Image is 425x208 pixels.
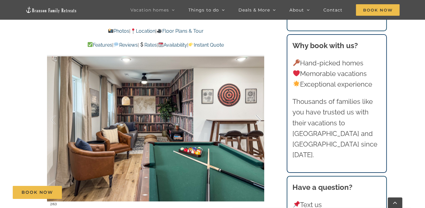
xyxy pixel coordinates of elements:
a: Rates [139,42,157,48]
img: 💲 [139,42,144,47]
span: Book Now [356,4,400,16]
p: | | [47,27,264,35]
img: ❤️ [293,70,300,77]
a: Instant Quote [188,42,224,48]
a: Photos [108,28,129,34]
span: Contact [323,8,342,12]
a: Features [87,42,112,48]
p: Hand-picked homes Memorable vacations Exceptional experience [292,58,381,90]
span: Things to do [188,8,219,12]
p: Thousands of families like you have trusted us with their vacations to [GEOGRAPHIC_DATA] and [GEO... [292,96,381,160]
img: Branson Family Retreats Logo [25,6,77,13]
img: 🔑 [293,59,300,66]
h3: Why book with us? [292,40,381,51]
img: 📍 [131,28,136,33]
p: | | | | [47,41,264,49]
img: ✅ [88,42,93,47]
a: Availability [158,42,187,48]
a: Reviews [113,42,137,48]
img: 🌟 [293,81,300,87]
span: Deals & More [238,8,270,12]
img: 👉 [189,42,194,47]
span: About [289,8,304,12]
img: 📆 [158,42,163,47]
img: 💬 [114,42,119,47]
strong: Have a question? [292,183,352,192]
img: 🎥 [157,28,162,33]
span: Book Now [22,190,53,195]
span: Vacation homes [130,8,169,12]
img: 📌 [293,201,300,208]
a: Location [130,28,155,34]
img: 📸 [108,28,113,33]
a: Floor Plans & Tour [157,28,203,34]
a: Book Now [13,186,62,199]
